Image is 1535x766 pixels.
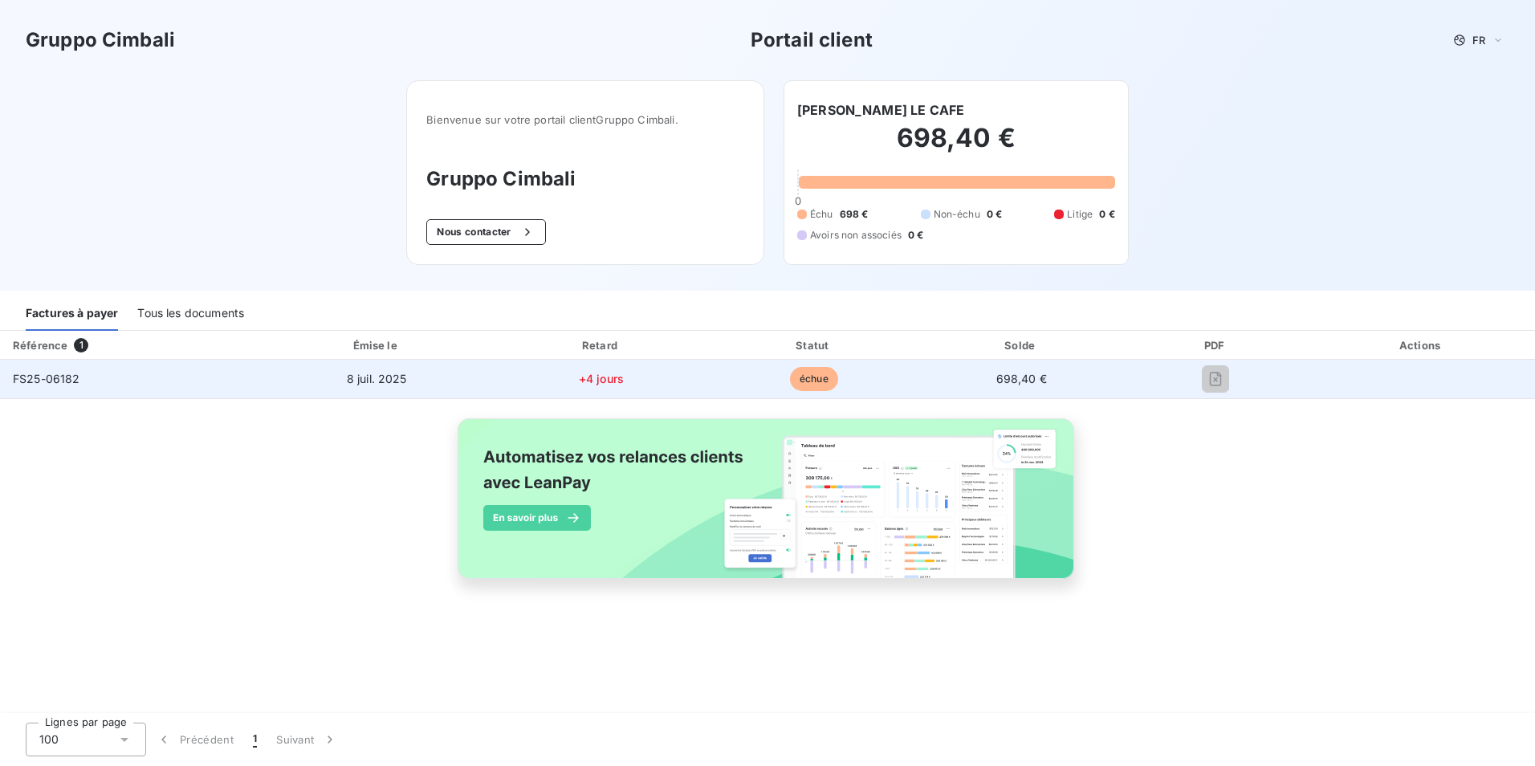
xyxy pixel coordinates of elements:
[840,207,869,222] span: 698 €
[426,113,744,126] span: Bienvenue sur votre portail client Gruppo Cimbali .
[934,207,980,222] span: Non-échu
[137,297,244,331] div: Tous les documents
[795,194,801,207] span: 0
[1127,337,1305,353] div: PDF
[26,26,175,55] h3: Gruppo Cimbali
[790,367,838,391] span: échue
[13,339,67,352] div: Référence
[253,731,257,748] span: 1
[996,372,1047,385] span: 698,40 €
[810,228,902,242] span: Avoirs non associés
[426,219,545,245] button: Nous contacter
[497,337,706,353] div: Retard
[263,337,491,353] div: Émise le
[810,207,833,222] span: Échu
[922,337,1121,353] div: Solde
[39,731,59,748] span: 100
[426,165,744,194] h3: Gruppo Cimbali
[267,723,348,756] button: Suivant
[243,723,267,756] button: 1
[146,723,243,756] button: Précédent
[1067,207,1093,222] span: Litige
[74,338,88,352] span: 1
[1099,207,1114,222] span: 0 €
[908,228,923,242] span: 0 €
[1472,34,1485,47] span: FR
[797,100,964,120] h6: [PERSON_NAME] LE CAFE
[26,297,118,331] div: Factures à payer
[347,372,407,385] span: 8 juil. 2025
[987,207,1002,222] span: 0 €
[797,122,1115,170] h2: 698,40 €
[1311,337,1532,353] div: Actions
[13,372,80,385] span: FS25-06182
[443,409,1092,606] img: banner
[751,26,873,55] h3: Portail client
[712,337,916,353] div: Statut
[579,372,624,385] span: +4 jours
